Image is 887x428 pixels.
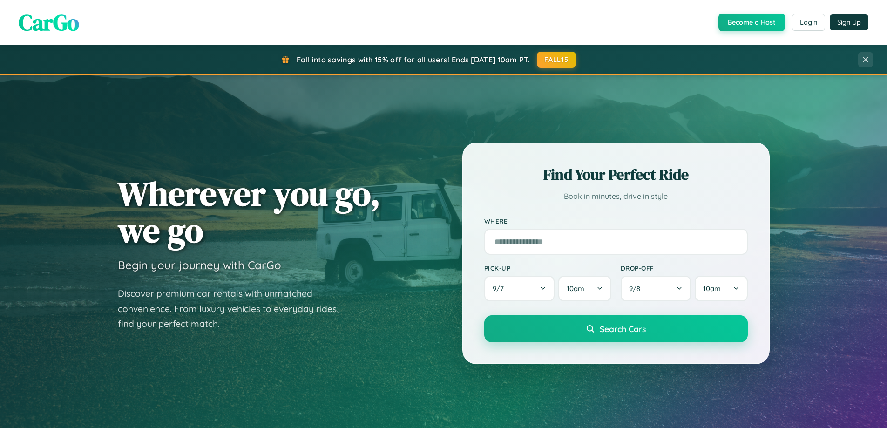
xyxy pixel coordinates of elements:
[118,175,380,249] h1: Wherever you go, we go
[537,52,576,68] button: FALL15
[567,284,584,293] span: 10am
[718,14,785,31] button: Become a Host
[118,286,351,332] p: Discover premium car rentals with unmatched convenience. From luxury vehicles to everyday rides, ...
[484,217,748,225] label: Where
[484,164,748,185] h2: Find Your Perfect Ride
[484,276,555,301] button: 9/7
[484,315,748,342] button: Search Cars
[19,7,79,38] span: CarGo
[118,258,281,272] h3: Begin your journey with CarGo
[621,264,748,272] label: Drop-off
[695,276,747,301] button: 10am
[703,284,721,293] span: 10am
[600,324,646,334] span: Search Cars
[621,276,691,301] button: 9/8
[629,284,645,293] span: 9 / 8
[493,284,508,293] span: 9 / 7
[484,264,611,272] label: Pick-up
[558,276,611,301] button: 10am
[297,55,530,64] span: Fall into savings with 15% off for all users! Ends [DATE] 10am PT.
[484,190,748,203] p: Book in minutes, drive in style
[792,14,825,31] button: Login
[830,14,868,30] button: Sign Up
